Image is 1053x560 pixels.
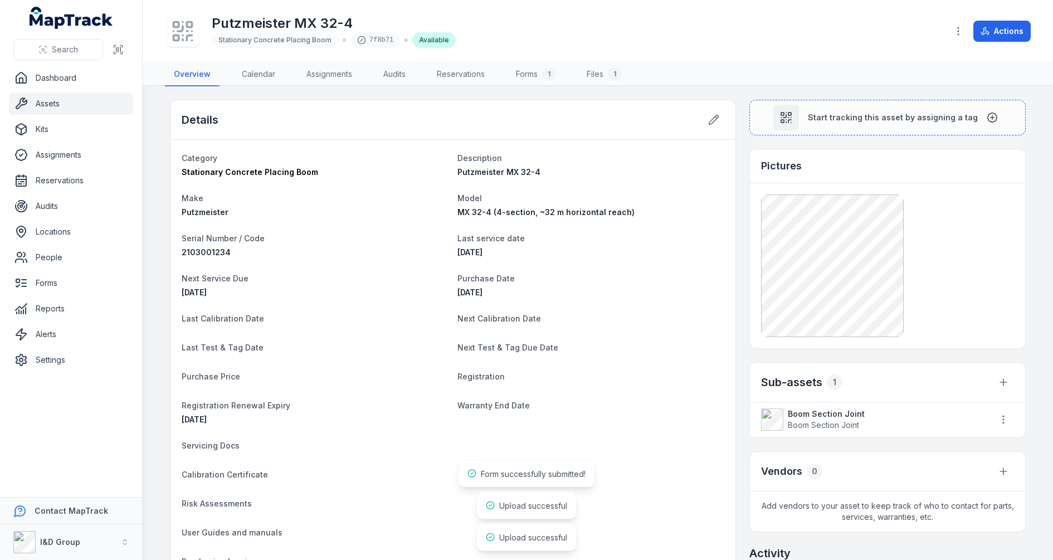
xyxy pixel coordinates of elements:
strong: I&D Group [40,537,80,547]
span: Purchase Date [457,274,515,283]
span: Putzmeister [182,207,228,217]
span: Last service date [457,233,525,243]
time: 02/04/2025, 12:00:00 am [457,247,482,257]
span: Servicing Docs [182,441,240,450]
a: Dashboard [9,67,133,89]
span: Registration Renewal Expiry [182,401,290,410]
span: Make [182,193,203,203]
div: 1 [827,374,842,390]
a: MapTrack [30,7,113,29]
span: User Guides and manuals [182,528,282,537]
span: MX 32-4 (4-section, ~32 m horizontal reach) [457,207,635,217]
a: People [9,246,133,269]
span: Start tracking this asset by assigning a tag [808,112,978,123]
span: Risk Assessments [182,499,252,508]
span: Category [182,153,217,163]
a: Forms1 [507,63,564,86]
span: Upload successful [499,533,567,542]
h1: Putzmeister MX 32-4 [212,14,456,32]
a: Alerts [9,323,133,345]
a: Reports [9,298,133,320]
h2: Sub-assets [761,374,822,390]
button: Search [13,39,103,60]
a: Locations [9,221,133,243]
span: Last Test & Tag Date [182,343,264,352]
span: Stationary Concrete Placing Boom [218,36,331,44]
time: 02/04/2026, 12:00:00 am [182,288,207,297]
span: Registration [457,372,505,381]
a: Files1 [578,63,630,86]
a: Overview [165,63,220,86]
time: 03/04/2023, 12:00:00 am [457,288,482,297]
h3: Vendors [761,464,802,479]
span: Add vendors to your asset to keep track of who to contact for parts, services, warranties, etc. [750,491,1025,532]
span: Next Test & Tag Due Date [457,343,558,352]
a: Audits [374,63,415,86]
a: Assignments [298,63,361,86]
a: Boom Section JointBoom Section Joint [761,408,982,431]
div: Available [412,32,456,48]
a: Kits [9,118,133,140]
span: Upload successful [499,501,567,510]
a: Calendar [233,63,284,86]
span: 2103001234 [182,247,231,257]
a: Audits [9,195,133,217]
span: Stationary Concrete Placing Boom [182,167,318,177]
button: Start tracking this asset by assigning a tag [749,100,1026,135]
a: Forms [9,272,133,294]
button: Actions [973,21,1031,42]
div: 1 [608,67,621,81]
a: Reservations [9,169,133,192]
span: [DATE] [457,288,482,297]
span: Warranty End Date [457,401,530,410]
span: Boom Section Joint [788,420,859,430]
span: Model [457,193,482,203]
span: Form successfully submitted! [481,469,586,479]
div: 0 [807,464,822,479]
a: Settings [9,349,133,371]
span: Serial Number / Code [182,233,265,243]
span: [DATE] [457,247,482,257]
strong: Boom Section Joint [788,408,982,420]
span: [DATE] [182,415,207,424]
span: Calibration Certificate [182,470,268,479]
h2: Details [182,112,218,128]
span: Search [52,44,78,55]
span: Next Calibration Date [457,314,541,323]
span: [DATE] [182,288,207,297]
span: Description [457,153,502,163]
h3: Pictures [761,158,802,174]
div: 1 [542,67,555,81]
a: Reservations [428,63,494,86]
span: Putzmeister MX 32-4 [457,167,540,177]
span: Purchase Price [182,372,240,381]
a: Assignments [9,144,133,166]
span: Last Calibration Date [182,314,264,323]
div: 7f8b71 [350,32,400,48]
strong: Contact MapTrack [35,506,108,515]
time: 20/11/2025, 12:00:00 am [182,415,207,424]
a: Assets [9,92,133,115]
span: Next Service Due [182,274,248,283]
